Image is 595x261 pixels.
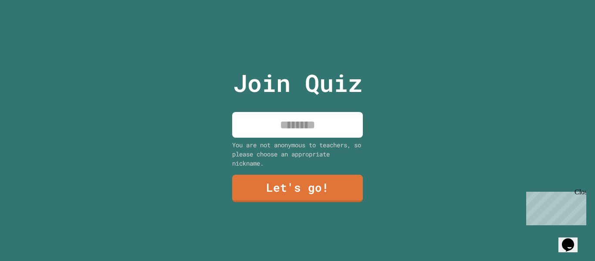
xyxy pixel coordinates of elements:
iframe: chat widget [523,188,586,225]
iframe: chat widget [558,226,586,252]
div: You are not anonymous to teachers, so please choose an appropriate nickname. [232,140,363,168]
p: Join Quiz [233,65,362,101]
a: Let's go! [232,175,363,202]
div: Chat with us now!Close [3,3,60,55]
